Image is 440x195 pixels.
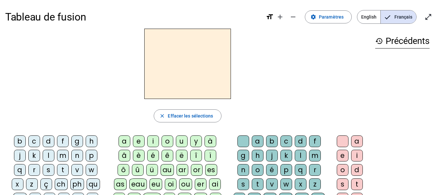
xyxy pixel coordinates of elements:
[176,150,188,161] div: ë
[177,164,188,176] div: ar
[252,135,263,147] div: a
[147,135,159,147] div: i
[57,150,69,161] div: m
[162,135,173,147] div: o
[280,150,292,161] div: k
[71,135,83,147] div: g
[351,164,363,176] div: d
[266,13,274,21] mat-icon: format_size
[337,150,348,161] div: e
[55,178,68,190] div: ch
[310,14,316,20] mat-icon: settings
[295,135,306,147] div: d
[86,135,97,147] div: h
[28,150,40,161] div: k
[129,178,147,190] div: eau
[252,164,263,176] div: o
[295,178,306,190] div: x
[319,13,344,21] span: Paramètres
[381,10,416,23] span: Français
[274,10,287,23] button: Augmenter la taille de la police
[14,164,26,176] div: q
[424,13,432,21] mat-icon: open_in_full
[295,164,306,176] div: q
[237,164,249,176] div: n
[168,112,213,120] span: Effacer les sélections
[14,150,26,161] div: j
[132,164,144,176] div: û
[309,135,321,147] div: f
[179,178,192,190] div: ou
[337,164,348,176] div: o
[422,10,435,23] button: Entrer en plein écran
[133,150,145,161] div: è
[43,164,54,176] div: s
[57,135,69,147] div: f
[133,135,145,147] div: e
[87,178,100,190] div: qu
[287,10,300,23] button: Diminuer la taille de la police
[119,135,130,147] div: a
[337,178,348,190] div: s
[70,178,84,190] div: ph
[309,150,321,161] div: m
[149,178,162,190] div: eu
[86,164,97,176] div: w
[43,135,54,147] div: d
[26,178,38,190] div: z
[118,164,129,176] div: ô
[276,13,284,21] mat-icon: add
[266,150,278,161] div: j
[266,164,278,176] div: é
[28,164,40,176] div: r
[57,164,69,176] div: t
[237,178,249,190] div: s
[280,178,292,190] div: w
[14,135,26,147] div: b
[162,150,173,161] div: ê
[161,164,174,176] div: au
[119,150,130,161] div: â
[351,150,363,161] div: i
[375,34,430,49] h3: Précédents
[237,150,249,161] div: g
[305,10,352,23] button: Paramètres
[309,164,321,176] div: r
[191,164,203,176] div: or
[205,150,216,161] div: ï
[195,178,206,190] div: er
[205,135,216,147] div: à
[71,150,83,161] div: n
[289,13,297,21] mat-icon: remove
[280,135,292,147] div: c
[147,150,159,161] div: é
[43,150,54,161] div: l
[266,178,278,190] div: v
[190,150,202,161] div: î
[309,178,321,190] div: z
[205,164,217,176] div: es
[357,10,380,23] span: English
[28,135,40,147] div: c
[190,135,202,147] div: y
[159,113,165,119] mat-icon: close
[252,178,263,190] div: t
[351,135,363,147] div: a
[295,150,306,161] div: l
[266,135,278,147] div: b
[357,10,417,24] mat-button-toggle-group: Language selection
[114,178,127,190] div: as
[40,178,52,190] div: ç
[280,164,292,176] div: p
[12,178,23,190] div: x
[165,178,177,190] div: oi
[71,164,83,176] div: v
[375,37,383,45] mat-icon: history
[209,178,221,190] div: ai
[351,178,363,190] div: t
[154,109,221,122] button: Effacer les sélections
[176,135,188,147] div: u
[252,150,263,161] div: h
[86,150,97,161] div: p
[146,164,158,176] div: ü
